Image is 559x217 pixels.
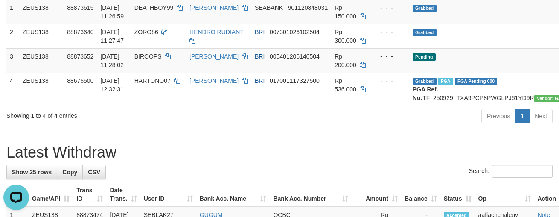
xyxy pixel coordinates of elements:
td: ZEUS138 [19,24,64,48]
span: 88873615 [67,4,93,11]
span: Copy 017001117327500 to clipboard [270,77,320,84]
td: 4 [6,73,19,106]
th: Game/API: activate to sort column ascending [29,182,73,207]
div: - - - [373,52,406,61]
span: Rp 200.000 [335,53,356,68]
td: 3 [6,48,19,73]
td: ZEUS138 [19,73,64,106]
th: Amount: activate to sort column ascending [352,182,401,207]
td: 2 [6,24,19,48]
span: 88873640 [67,29,93,35]
span: BRI [255,29,265,35]
div: - - - [373,76,406,85]
span: Copy [62,169,77,176]
span: Grabbed [413,5,437,12]
span: SEABANK [255,4,283,11]
th: Bank Acc. Number: activate to sort column ascending [270,182,352,207]
span: Marked by aaftrukkakada [438,78,453,85]
span: DEATHBOY99 [134,4,174,11]
span: ZORO86 [134,29,158,35]
th: Op: activate to sort column ascending [475,182,534,207]
span: Copy 005401206146504 to clipboard [270,53,320,60]
span: Pending [413,53,436,61]
a: Show 25 rows [6,165,57,179]
a: CSV [82,165,106,179]
th: Balance: activate to sort column ascending [401,182,440,207]
span: BIROOPS [134,53,162,60]
span: BRI [255,53,265,60]
a: Copy [57,165,83,179]
a: [PERSON_NAME] [189,53,239,60]
div: Showing 1 to 4 of 4 entries [6,108,227,120]
a: 1 [515,109,530,123]
a: Next [529,109,553,123]
a: Previous [481,109,515,123]
span: Rp 150.000 [335,4,356,20]
span: HARTONO07 [134,77,171,84]
th: Status: activate to sort column ascending [440,182,475,207]
label: Search: [469,165,553,178]
span: Rp 536.000 [335,77,356,93]
th: Bank Acc. Name: activate to sort column ascending [196,182,270,207]
th: Trans ID: activate to sort column ascending [73,182,106,207]
span: CSV [88,169,100,176]
td: ZEUS138 [19,48,64,73]
span: [DATE] 12:32:31 [100,77,124,93]
span: Grabbed [413,78,437,85]
span: Rp 300.000 [335,29,356,44]
span: [DATE] 11:28:02 [100,53,124,68]
a: HENDRO RUDIANT [189,29,244,35]
input: Search: [492,165,553,178]
div: - - - [373,28,406,36]
span: 88675500 [67,77,93,84]
span: Copy 007301026102504 to clipboard [270,29,320,35]
b: PGA Ref. No: [413,86,438,101]
button: Open LiveChat chat widget [3,3,29,29]
span: 88873652 [67,53,93,60]
div: - - - [373,3,406,12]
th: User ID: activate to sort column ascending [140,182,196,207]
a: [PERSON_NAME] [189,77,239,84]
h1: Latest Withdraw [6,144,553,161]
span: [DATE] 11:26:59 [100,4,124,20]
span: Copy 901120848031 to clipboard [288,4,328,11]
span: Grabbed [413,29,437,36]
span: PGA Pending [455,78,498,85]
a: [PERSON_NAME] [189,4,239,11]
th: Date Trans.: activate to sort column ascending [106,182,140,207]
span: [DATE] 11:27:47 [100,29,124,44]
span: Show 25 rows [12,169,52,176]
span: BRI [255,77,265,84]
